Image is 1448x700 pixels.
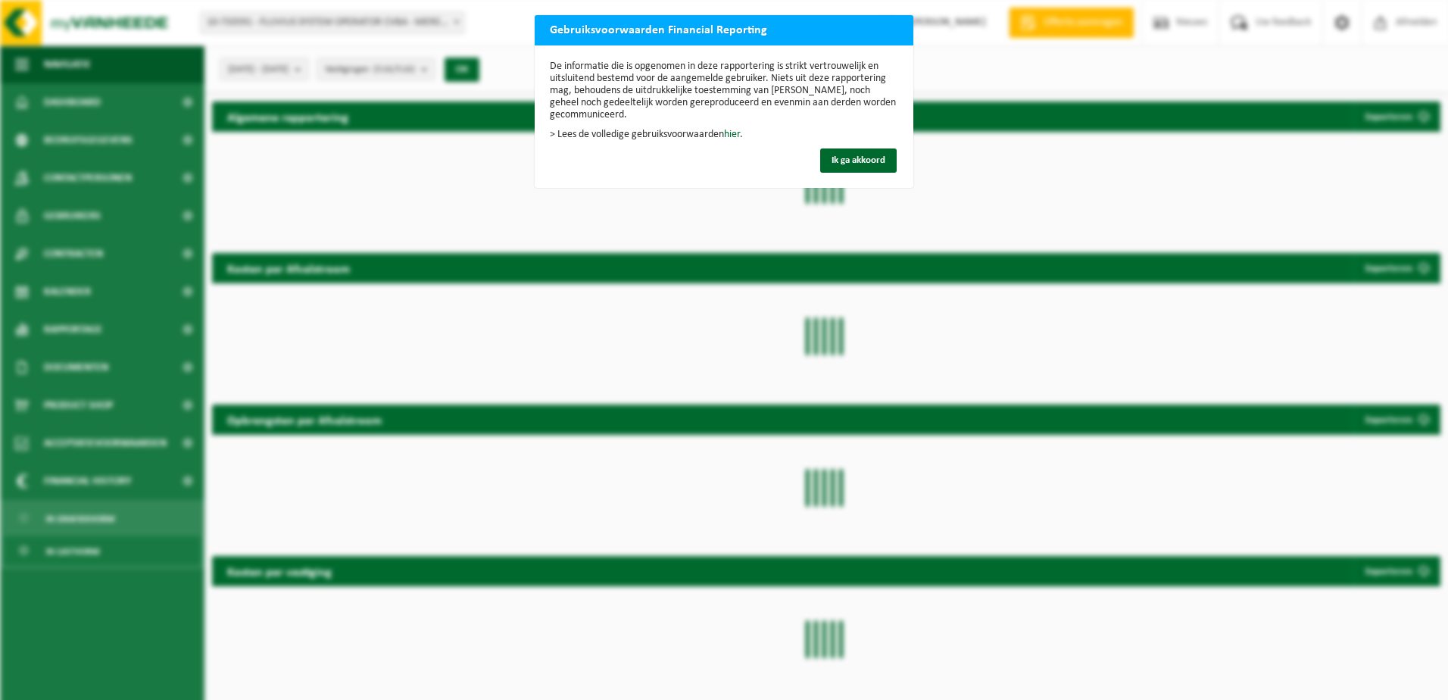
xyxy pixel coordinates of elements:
p: > Lees de volledige gebruiksvoorwaarden . [550,129,898,141]
h2: Gebruiksvoorwaarden Financial Reporting [535,15,782,44]
a: hier [724,129,740,140]
button: Ik ga akkoord [820,148,897,173]
p: De informatie die is opgenomen in deze rapportering is strikt vertrouwelijk en uitsluitend bestem... [550,61,898,121]
span: Ik ga akkoord [832,155,885,165]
